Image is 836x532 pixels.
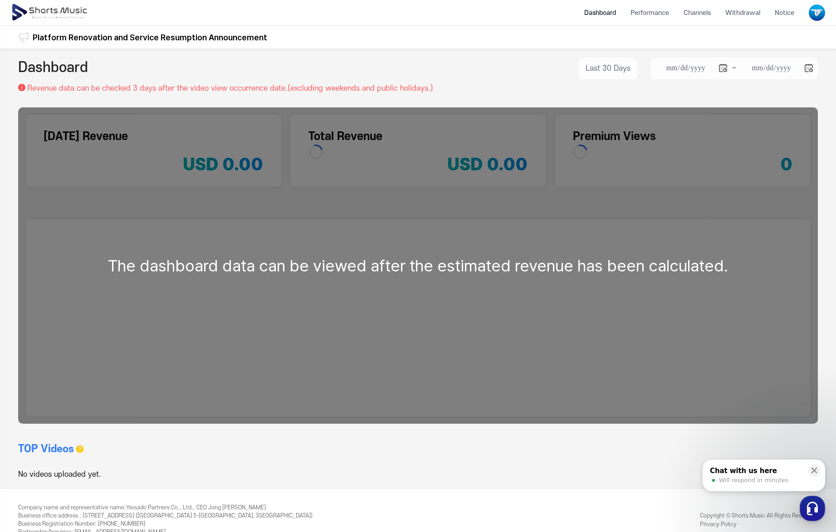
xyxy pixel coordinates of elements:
a: Dashboard [577,1,623,25]
img: 설명 아이콘 [18,84,25,91]
p: Revenue data can be checked 3 days after the video view occurrence date.(excluding weekends and p... [27,83,433,94]
span: Business office address : [18,513,81,519]
a: Privacy Policy [700,521,737,527]
a: Notice [768,1,802,25]
img: 알림 아이콘 [18,32,29,43]
a: Channels [676,1,718,25]
a: Platform Renovation and Service Resumption Announcement [33,31,267,44]
div: Copyright © Shorts Music All Rights Reserved. [700,512,818,528]
div: No videos uploaded yet. [18,469,418,480]
div: The dashboard data can be viewed after the estimated revenue has been calculated. [18,107,818,424]
a: Withdrawal [718,1,768,25]
h3: TOP Videos [18,442,74,456]
img: 사용자 이미지 [809,5,825,21]
button: Last 30 Days [578,58,638,79]
li: ~ [650,58,818,79]
h2: Dashboard [18,58,88,79]
a: Performance [623,1,676,25]
span: Company name and representative name : [18,504,126,511]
